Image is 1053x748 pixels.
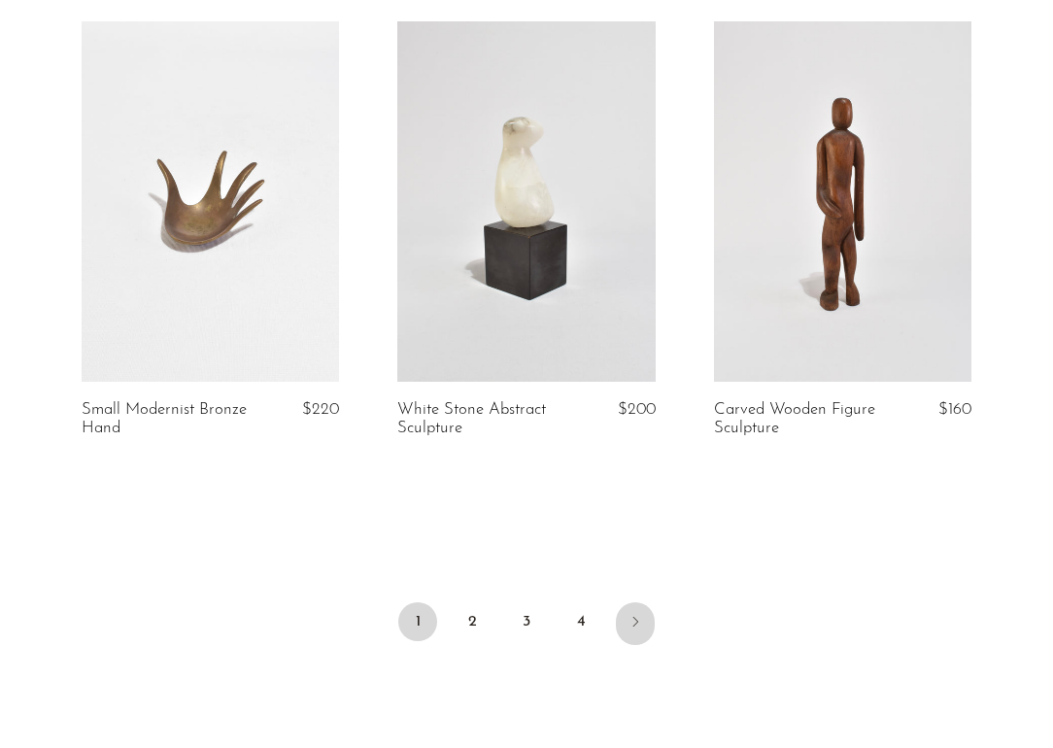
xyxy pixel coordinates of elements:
a: 2 [453,602,492,641]
span: $200 [618,401,656,418]
a: 3 [507,602,546,641]
span: $160 [938,401,971,418]
a: 4 [561,602,600,641]
a: Carved Wooden Figure Sculpture [714,401,883,437]
a: Next [616,602,655,645]
span: 1 [398,602,437,641]
a: Small Modernist Bronze Hand [82,401,251,437]
span: $220 [302,401,339,418]
a: White Stone Abstract Sculpture [397,401,566,437]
